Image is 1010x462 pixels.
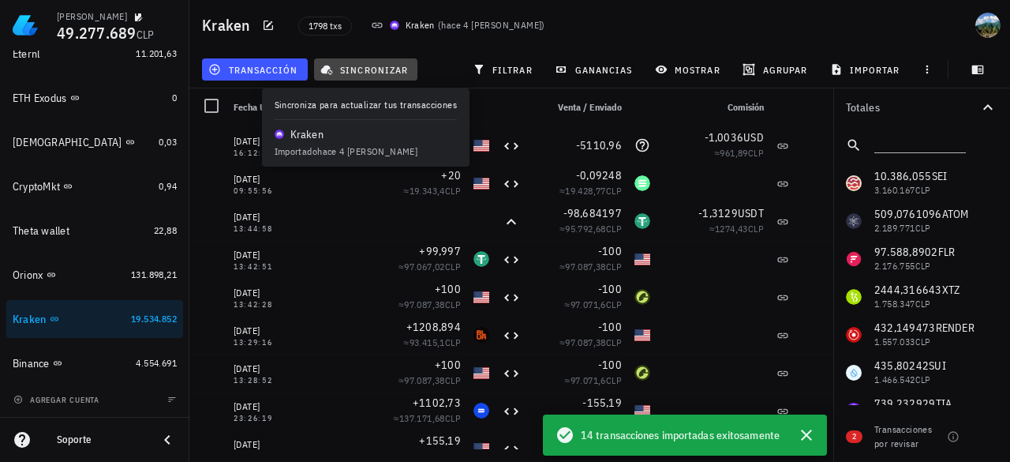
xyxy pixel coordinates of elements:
[606,223,622,235] span: CLP
[435,358,461,372] span: +100
[445,412,461,424] span: CLP
[410,185,445,197] span: 19.343,4
[390,21,399,30] img: krakenfx
[559,185,622,197] span: ≈
[137,28,155,42] span: CLP
[565,261,606,272] span: 97.087,38
[728,101,764,113] span: Comisión
[136,47,177,59] span: 11.201,63
[606,299,622,310] span: CLP
[234,225,284,233] div: 13:44:58
[13,92,67,105] div: ETH Exodus
[234,149,284,157] div: 16:12:04
[13,136,122,149] div: [DEMOGRAPHIC_DATA]
[559,336,622,348] span: ≈
[606,336,622,348] span: CLP
[227,88,290,126] div: Fecha UTC
[154,224,177,236] span: 22,88
[582,396,622,410] span: -155,19
[404,185,461,197] span: ≈
[874,423,941,451] div: Transacciones por revisar
[748,223,764,235] span: CLP
[57,22,137,43] span: 49.277.689
[473,175,489,191] div: USD-icon
[6,79,183,117] a: ETH Exodus 0
[13,224,69,238] div: Theta wallet
[159,136,177,148] span: 0,03
[656,88,770,126] div: Comisión
[234,187,284,195] div: 09:55:56
[565,185,606,197] span: 19.428,77
[743,130,764,145] span: USD
[527,88,628,126] div: Venta / Enviado
[736,58,817,81] button: agrupar
[6,123,183,161] a: [DEMOGRAPHIC_DATA] 0,03
[558,101,622,113] span: Venta / Enviado
[852,430,856,443] span: 2
[234,263,284,271] div: 13:42:51
[419,434,461,448] span: +155,19
[6,256,183,294] a: Orionx 131.898,21
[309,17,342,35] span: 1798 txs
[234,323,284,339] div: [DATE]
[406,17,435,33] div: Kraken
[172,92,177,103] span: 0
[398,299,461,310] span: ≈
[823,58,910,81] button: importar
[394,147,461,159] span: ≈
[606,185,622,197] span: CLP
[385,101,461,113] span: Compra / Recibido
[234,437,284,453] div: [DATE]
[466,58,542,81] button: filtrar
[634,175,650,191] div: SOL-icon
[234,101,276,113] span: Fecha UTC
[57,10,127,23] div: [PERSON_NAME]
[234,361,284,377] div: [DATE]
[559,261,622,272] span: ≈
[413,396,461,410] span: +1102,73
[435,282,461,296] span: +100
[558,63,632,76] span: ganancias
[234,285,284,301] div: [DATE]
[406,320,461,334] span: +1208,894
[9,392,107,408] button: agregar cuenta
[738,206,764,220] span: USDT
[576,168,622,182] span: -0,09248
[598,358,622,372] span: -100
[202,13,257,38] h1: Kraken
[473,137,489,153] div: USD-icon
[565,299,622,310] span: ≈
[6,300,183,338] a: Kraken 19.534.852
[634,289,650,305] div: USDG-icon
[234,377,284,385] div: 13:28:52
[445,336,461,348] span: CLP
[565,223,606,235] span: 95.792,68
[555,412,622,424] span: ≈
[314,58,418,81] button: sincronizar
[234,133,284,149] div: [DATE]
[705,130,744,145] span: -1,0036
[746,63,807,76] span: agrupar
[13,47,40,61] div: Eternl
[6,212,183,250] a: Theta wallet 22,88
[234,415,284,423] div: 23:26:19
[131,313,177,325] span: 19.534.852
[17,395,99,405] span: agregar cuenta
[634,365,650,381] div: USDG-icon
[634,403,650,419] div: USD-icon
[445,185,461,197] span: CLP
[570,299,606,310] span: 97.071,6
[576,138,622,152] span: -5110,96
[598,320,622,334] span: -100
[410,336,445,348] span: 93.415,1
[419,244,461,258] span: +99,997
[404,261,445,272] span: 97.067,02
[445,374,461,386] span: CLP
[438,17,545,33] span: ( )
[6,167,183,205] a: CryptoMkt 0,94
[476,63,533,76] span: filtrar
[833,63,900,76] span: importar
[404,299,445,310] span: 97.087,38
[159,180,177,192] span: 0,94
[13,269,43,282] div: Orionx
